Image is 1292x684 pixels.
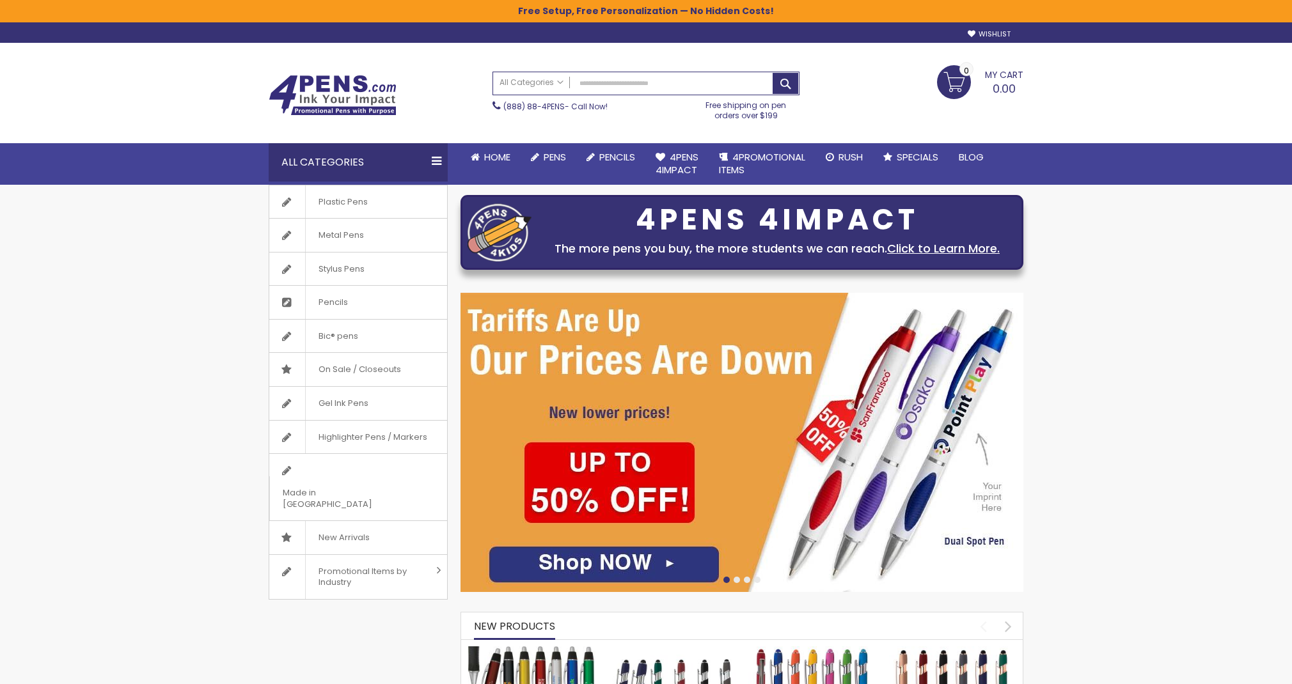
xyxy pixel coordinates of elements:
[474,619,555,633] span: New Products
[305,353,414,386] span: On Sale / Closeouts
[468,646,595,657] a: The Barton Custom Pens Special Offer
[269,185,447,219] a: Plastic Pens
[493,72,570,93] a: All Categories
[269,286,447,319] a: Pencils
[937,65,1023,97] a: 0.00 0
[269,476,415,520] span: Made in [GEOGRAPHIC_DATA]
[305,521,382,554] span: New Arrivals
[269,253,447,286] a: Stylus Pens
[269,143,448,182] div: All Categories
[608,646,736,657] a: Custom Soft Touch Metal Pen - Stylus Top
[461,143,521,171] a: Home
[503,101,608,112] span: - Call Now!
[269,387,447,420] a: Gel Ink Pens
[269,454,447,520] a: Made in [GEOGRAPHIC_DATA]
[305,555,432,599] span: Promotional Items by Industry
[576,143,645,171] a: Pencils
[693,95,800,121] div: Free shipping on pen orders over $199
[305,421,440,454] span: Highlighter Pens / Markers
[748,646,876,657] a: Ellipse Softy Brights with Stylus Pen - Laser
[964,65,969,77] span: 0
[305,219,377,252] span: Metal Pens
[521,143,576,171] a: Pens
[269,353,447,386] a: On Sale / Closeouts
[269,75,397,116] img: 4Pens Custom Pens and Promotional Products
[719,150,805,176] span: 4PROMOTIONAL ITEMS
[305,320,371,353] span: Bic® pens
[468,203,532,261] img: four_pen_logo.png
[538,206,1016,233] div: 4PENS 4IMPACT
[949,143,994,171] a: Blog
[968,29,1011,39] a: Wishlist
[815,143,873,171] a: Rush
[305,185,381,219] span: Plastic Pens
[305,387,381,420] span: Gel Ink Pens
[889,646,1017,657] a: Ellipse Softy Rose Gold Classic with Stylus Pen - Silver Laser
[269,521,447,554] a: New Arrivals
[269,421,447,454] a: Highlighter Pens / Markers
[544,150,566,164] span: Pens
[503,101,565,112] a: (888) 88-4PENS
[269,320,447,353] a: Bic® pens
[599,150,635,164] span: Pencils
[538,240,1016,258] div: The more pens you buy, the more students we can reach.
[461,293,1023,592] img: /cheap-promotional-products.html
[873,143,949,171] a: Specials
[305,286,361,319] span: Pencils
[269,555,447,599] a: Promotional Items by Industry
[839,150,863,164] span: Rush
[959,150,984,164] span: Blog
[305,253,377,286] span: Stylus Pens
[897,150,938,164] span: Specials
[484,150,510,164] span: Home
[645,143,709,185] a: 4Pens4impact
[709,143,815,185] a: 4PROMOTIONALITEMS
[269,219,447,252] a: Metal Pens
[500,77,563,88] span: All Categories
[997,615,1020,637] div: next
[993,81,1016,97] span: 0.00
[656,150,698,176] span: 4Pens 4impact
[887,240,1000,256] a: Click to Learn More.
[972,615,995,637] div: prev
